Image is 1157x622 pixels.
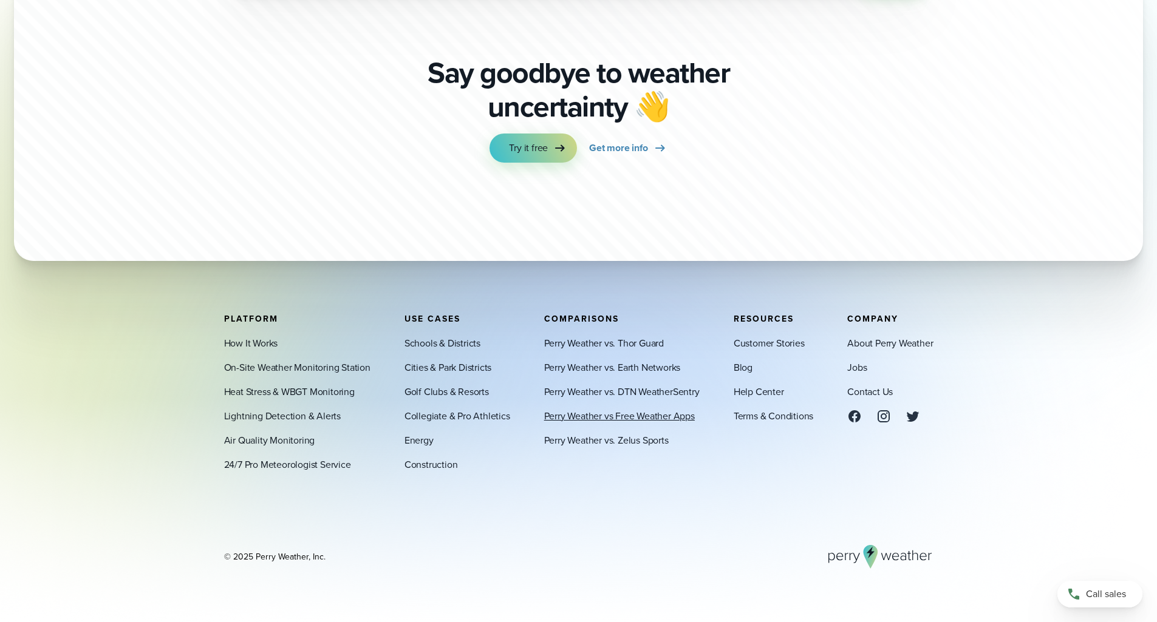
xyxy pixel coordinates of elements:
a: Blog [734,360,753,374]
a: Lightning Detection & Alerts [224,408,341,423]
a: Construction [404,457,458,472]
a: Try it free [490,134,577,163]
div: © 2025 Perry Weather, Inc. [224,550,326,563]
span: Call sales [1086,587,1126,601]
a: Terms & Conditions [734,408,813,423]
a: About Perry Weather [847,336,933,350]
span: Company [847,312,898,325]
p: Say goodbye to weather uncertainty 👋 [423,56,734,124]
span: Use Cases [404,312,460,325]
a: Perry Weather vs. DTN WeatherSentry [544,384,700,399]
a: Perry Weather vs. Thor Guard [544,336,664,350]
a: Perry Weather vs Free Weather Apps [544,408,695,423]
a: Air Quality Monitoring [224,433,315,447]
a: Collegiate & Pro Athletics [404,408,510,423]
a: On-Site Weather Monitoring Station [224,360,370,374]
a: Jobs [847,360,867,374]
span: Comparisons [544,312,619,325]
a: Call sales [1057,581,1142,607]
span: Get more info [589,141,647,155]
a: Help Center [734,384,784,399]
a: Get more info [589,134,667,163]
a: Contact Us [847,384,893,399]
a: Schools & Districts [404,336,480,350]
span: Try it free [509,141,548,155]
a: How It Works [224,336,278,350]
a: Customer Stories [734,336,805,350]
span: Resources [734,312,794,325]
a: Perry Weather vs. Zelus Sports [544,433,669,447]
a: Heat Stress & WBGT Monitoring [224,384,355,399]
a: Perry Weather vs. Earth Networks [544,360,681,374]
a: Energy [404,433,434,447]
span: Platform [224,312,278,325]
a: Cities & Park Districts [404,360,491,374]
a: 24/7 Pro Meteorologist Service [224,457,351,472]
a: Golf Clubs & Resorts [404,384,489,399]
